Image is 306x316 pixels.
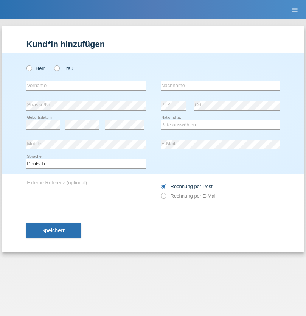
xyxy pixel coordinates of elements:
a: menu [287,7,302,12]
button: Speichern [26,223,81,238]
input: Herr [26,65,31,70]
input: Frau [54,65,59,70]
label: Frau [54,65,73,71]
h1: Kund*in hinzufügen [26,39,280,49]
i: menu [291,6,298,14]
label: Rechnung per E-Mail [161,193,217,199]
span: Speichern [42,227,66,233]
label: Rechnung per Post [161,184,213,189]
input: Rechnung per Post [161,184,166,193]
label: Herr [26,65,45,71]
input: Rechnung per E-Mail [161,193,166,202]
